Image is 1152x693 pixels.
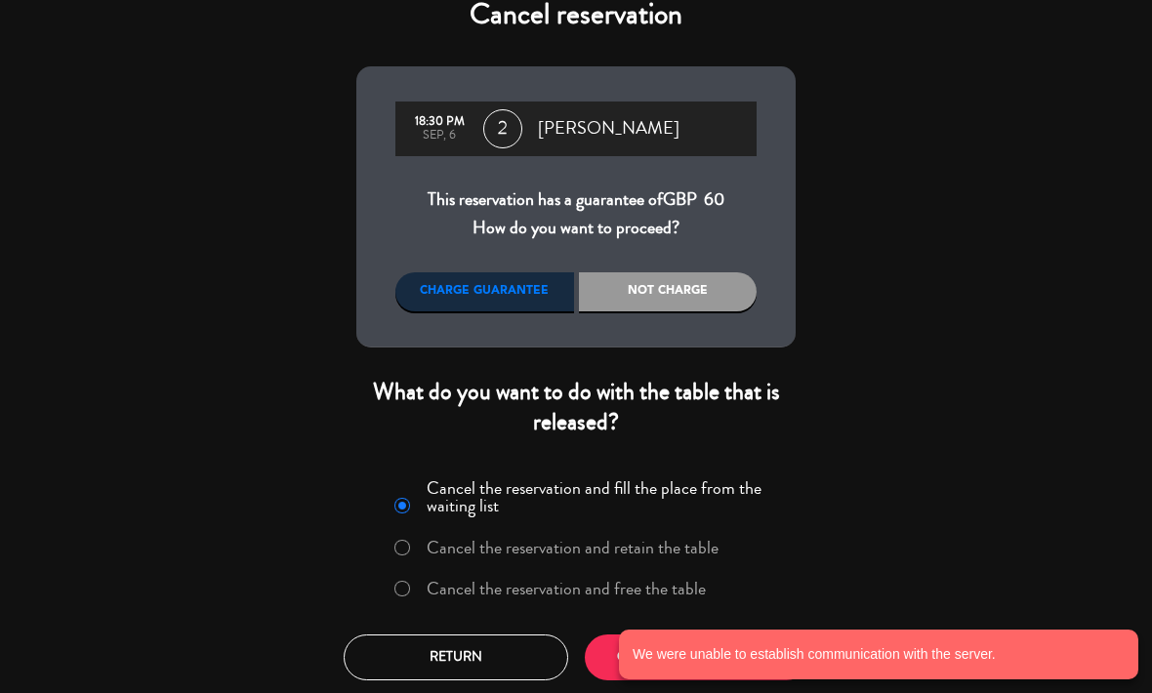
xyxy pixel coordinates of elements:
div: 18:30 PM [405,115,473,129]
label: Cancel the reservation and fill the place from the waiting list [427,479,784,514]
button: CONFIRM CANCELATION [585,634,809,680]
div: Sep, 6 [405,129,473,143]
label: Cancel the reservation and free the table [427,580,706,597]
button: Return [344,634,568,680]
div: This reservation has a guarantee of How do you want to proceed? [395,185,757,243]
span: [PERSON_NAME] [538,114,679,143]
notyf-toast: We were unable to establish communication with the server. [619,630,1138,679]
label: Cancel the reservation and retain the table [427,539,719,556]
div: What do you want to do with the table that is released? [356,377,796,437]
span: 60 [704,186,724,212]
span: 2 [483,109,522,148]
span: GBP [663,186,697,212]
div: Charge guarantee [395,272,574,311]
div: Not charge [579,272,758,311]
